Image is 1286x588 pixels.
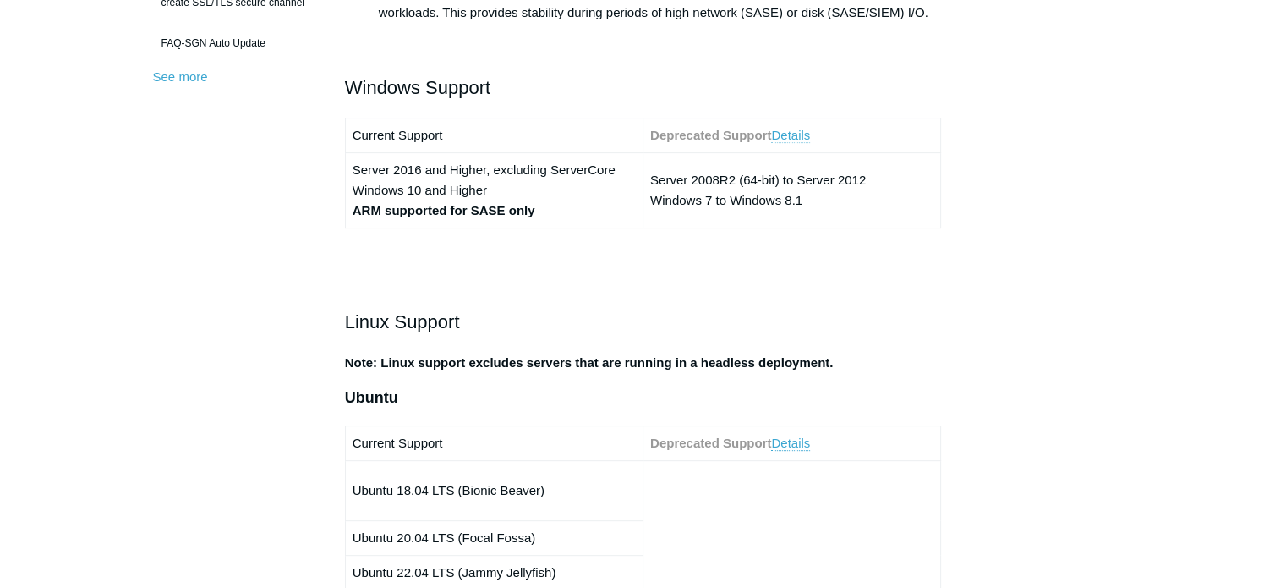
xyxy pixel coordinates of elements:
a: See more [153,69,208,84]
strong: Deprecated Support [650,128,771,142]
a: Details [771,128,810,143]
strong: Note: Linux support excludes servers that are running in a headless deployment. [345,355,834,370]
td: Current Support [345,118,643,153]
td: Current Support [345,426,643,460]
td: Ubuntu 20.04 LTS (Focal Fossa) [345,520,643,555]
strong: ARM supported for SASE only [353,203,535,217]
span: Ubuntu [345,389,398,406]
td: Server 2008R2 (64-bit) to Server 2012 Windows 7 to Windows 8.1 [643,153,940,228]
span: Linux Support [345,311,460,332]
td: Server 2016 and Higher, excluding ServerCore Windows 10 and Higher [345,153,643,228]
span: Windows Support [345,77,490,98]
a: FAQ-SGN Auto Update [153,27,320,59]
p: Ubuntu 18.04 LTS (Bionic Beaver) [353,481,636,501]
a: Details [771,436,810,451]
strong: Deprecated Support [650,436,771,450]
